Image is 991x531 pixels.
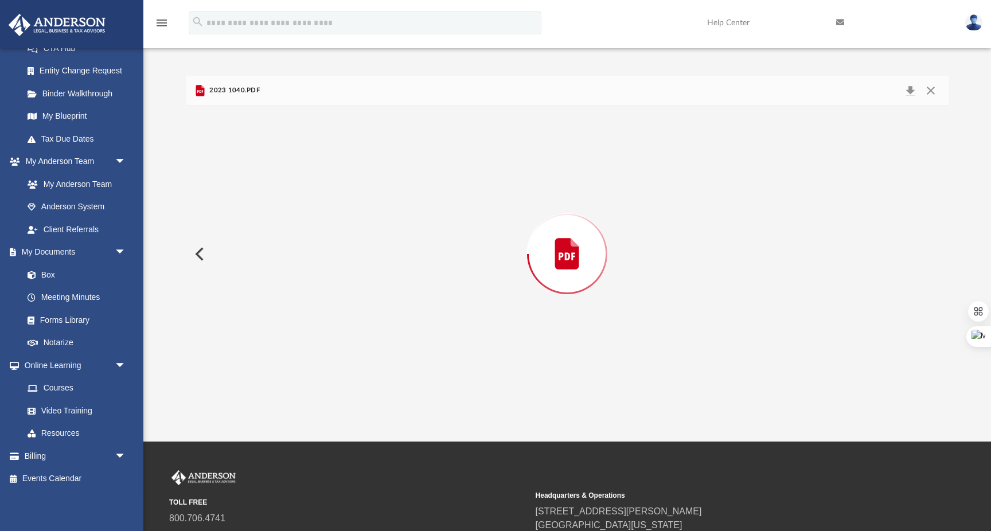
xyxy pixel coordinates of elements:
a: Forms Library [16,309,132,331]
span: arrow_drop_down [115,444,138,468]
a: menu [155,22,169,30]
a: [STREET_ADDRESS][PERSON_NAME] [536,506,702,516]
a: Entity Change Request [16,60,143,83]
a: Binder Walkthrough [16,82,143,105]
small: TOLL FREE [169,497,528,507]
a: My Anderson Teamarrow_drop_down [8,150,138,173]
a: Notarize [16,331,138,354]
i: menu [155,16,169,30]
a: My Documentsarrow_drop_down [8,241,138,264]
a: Box [16,263,132,286]
a: 800.706.4741 [169,513,225,523]
a: Client Referrals [16,218,138,241]
small: Headquarters & Operations [536,490,894,501]
img: Anderson Advisors Platinum Portal [169,470,238,485]
button: Download [900,83,920,99]
a: Tax Due Dates [16,127,143,150]
a: Events Calendar [8,467,143,490]
img: Anderson Advisors Platinum Portal [5,14,109,36]
span: arrow_drop_down [115,241,138,264]
a: My Anderson Team [16,173,132,196]
button: Close [920,83,941,99]
a: Anderson System [16,196,138,218]
a: Meeting Minutes [16,286,138,309]
button: Previous File [186,238,211,270]
img: User Pic [965,14,982,31]
a: Courses [16,377,138,400]
span: arrow_drop_down [115,354,138,377]
span: arrow_drop_down [115,150,138,174]
a: [GEOGRAPHIC_DATA][US_STATE] [536,520,682,530]
a: Resources [16,422,138,445]
i: search [192,15,204,28]
a: Video Training [16,399,132,422]
div: Preview [186,76,949,402]
span: 2023 1040.PDF [207,85,260,96]
a: My Blueprint [16,105,138,128]
a: Billingarrow_drop_down [8,444,143,467]
a: Online Learningarrow_drop_down [8,354,138,377]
